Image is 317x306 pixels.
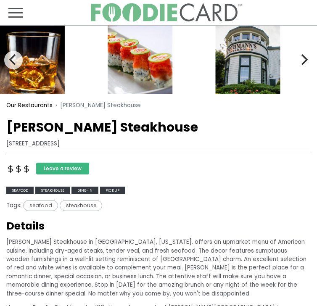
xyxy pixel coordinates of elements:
nav: breadcrumb [6,97,311,120]
span: Dine-in [71,187,98,195]
h2: Details [6,220,311,232]
a: seafood [6,186,35,194]
button: Previous [4,51,23,69]
button: Next [294,51,313,69]
span: seafood [6,187,34,195]
a: steakhouse [60,201,102,209]
span: steakhouse [35,187,70,195]
span: seafood [23,200,58,211]
a: Pickup [100,186,125,194]
a: Dine-in [71,186,100,194]
a: Our Restaurants [6,101,53,110]
div: Tags: [6,200,311,214]
address: [STREET_ADDRESS] [6,140,60,148]
a: steakhouse [35,186,71,194]
img: FoodieCard; Eat, Drink, Save, Donate [90,3,243,22]
a: seafood [21,201,60,209]
h1: [PERSON_NAME] Steakhouse [6,120,311,135]
li: [PERSON_NAME] Steakhouse [53,101,141,110]
span: Pickup [100,187,125,195]
p: [PERSON_NAME] Steakhouse in [GEOGRAPHIC_DATA], [US_STATE], offers an upmarket menu of American cu... [6,238,311,298]
span: steakhouse [60,200,102,211]
a: Leave a review [36,163,89,174]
